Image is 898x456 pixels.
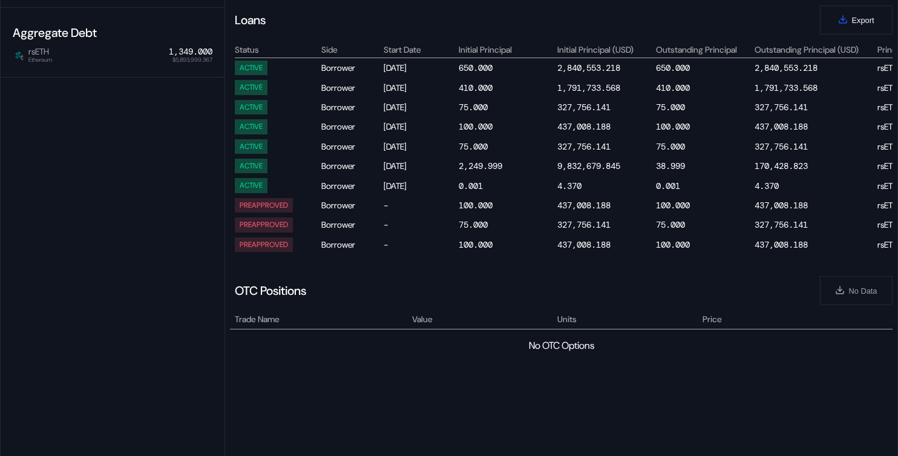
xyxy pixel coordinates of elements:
div: OTC Positions [235,283,306,299]
div: Borrower [321,237,382,252]
div: Borrower [321,178,382,193]
div: 4.370 [557,180,582,191]
div: 100.000 [459,239,493,250]
div: 100.000 [459,200,493,211]
div: 100.000 [459,121,493,132]
div: - [384,217,456,232]
div: 0.001 [656,180,680,191]
div: 650.000 [459,62,493,73]
div: [DATE] [384,139,456,154]
div: [DATE] [384,61,456,75]
div: ACTIVE [240,122,263,131]
div: 100.000 [656,239,690,250]
div: 437,008.188 [755,200,808,211]
img: Icon___Dark.png [13,50,24,61]
div: 1,791,733.568 [755,82,818,93]
span: Units [557,313,577,326]
div: [DATE] [384,119,456,134]
div: 75.000 [656,102,685,113]
div: 327,756.141 [755,102,808,113]
div: 437,008.188 [755,121,808,132]
div: PREAPPROVED [240,220,288,229]
div: Borrower [321,80,382,94]
div: 2,249.999 [459,160,502,171]
div: 75.000 [459,102,488,113]
div: ACTIVE [240,83,263,91]
span: $5,893,999.367 [172,57,212,63]
div: 437,008.188 [557,200,611,211]
div: PREAPPROVED [240,201,288,210]
div: - [384,237,456,252]
div: [DATE] [384,159,456,173]
div: - [384,198,456,213]
div: 1,349.000 [169,47,212,57]
div: Loans [235,12,266,28]
div: Borrower [321,217,382,232]
div: 75.000 [656,141,685,152]
span: Price [703,313,722,326]
div: 327,756.141 [557,102,611,113]
div: 327,756.141 [557,219,611,230]
div: 410.000 [656,82,690,93]
div: Borrower [321,198,382,213]
div: Side [321,44,382,55]
div: 4.370 [755,180,779,191]
div: 437,008.188 [755,239,808,250]
div: 437,008.188 [557,239,611,250]
div: Start Date [384,44,456,55]
span: Trade Name [235,313,280,326]
div: Initial Principal [459,44,556,55]
div: Borrower [321,119,382,134]
div: No OTC Options [529,339,594,352]
div: 1,791,733.568 [557,82,620,93]
div: 410.000 [459,82,493,93]
div: 9,832,679.845 [557,160,620,171]
div: 38.999 [656,160,685,171]
span: Ethereum [28,57,52,63]
button: Export [820,5,893,35]
div: 75.000 [459,141,488,152]
div: PREAPPROVED [240,240,288,249]
img: svg+xml,%3c [19,55,25,61]
span: Export [852,16,874,25]
div: 437,008.188 [557,121,611,132]
div: 100.000 [656,200,690,211]
div: [DATE] [384,80,456,94]
div: [DATE] [384,178,456,193]
div: Outstanding Principal [656,44,753,55]
div: Borrower [321,61,382,75]
span: Value [412,313,433,326]
div: 100.000 [656,121,690,132]
div: Status [235,44,320,55]
div: 2,840,553.218 [755,62,818,73]
div: 170,428.823 [755,160,808,171]
span: rsETH [24,47,52,62]
div: 327,756.141 [755,219,808,230]
div: ACTIVE [240,142,263,151]
div: Aggregate Debt [8,20,217,45]
div: ACTIVE [240,64,263,72]
div: 2,840,553.218 [557,62,620,73]
div: 75.000 [459,219,488,230]
div: 0.001 [459,180,483,191]
div: Initial Principal (USD) [557,44,654,55]
div: Outstanding Principal (USD) [755,44,876,55]
div: [DATE] [384,100,456,114]
div: ACTIVE [240,181,263,190]
div: ACTIVE [240,103,263,111]
div: Borrower [321,159,382,173]
div: 75.000 [656,219,685,230]
div: 327,756.141 [557,141,611,152]
div: 650.000 [656,62,690,73]
div: Borrower [321,139,382,154]
div: Borrower [321,100,382,114]
div: 327,756.141 [755,141,808,152]
div: ACTIVE [240,162,263,170]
